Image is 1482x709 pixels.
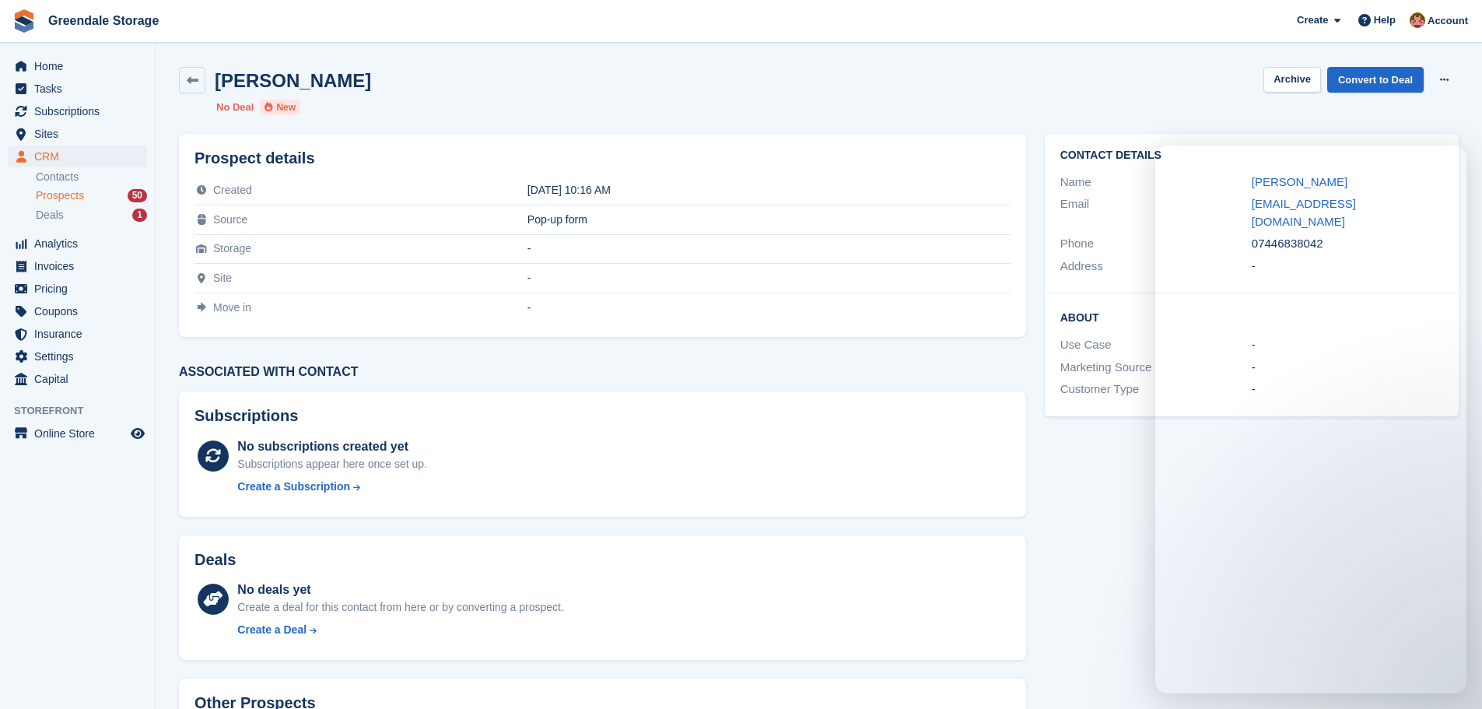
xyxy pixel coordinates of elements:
[34,123,128,145] span: Sites
[34,300,128,322] span: Coupons
[34,423,128,444] span: Online Store
[237,479,427,495] a: Create a Subscription
[1060,174,1252,191] div: Name
[179,365,1026,379] h3: Associated with contact
[36,170,147,184] a: Contacts
[1374,12,1396,28] span: Help
[1060,258,1252,276] div: Address
[128,424,147,443] a: Preview store
[194,551,236,569] h2: Deals
[8,346,147,367] a: menu
[34,346,128,367] span: Settings
[34,278,128,300] span: Pricing
[8,100,147,122] a: menu
[527,301,1011,314] div: -
[8,278,147,300] a: menu
[34,368,128,390] span: Capital
[8,255,147,277] a: menu
[8,323,147,345] a: menu
[8,55,147,77] a: menu
[1060,149,1443,162] h2: Contact Details
[8,78,147,100] a: menu
[8,233,147,254] a: menu
[237,622,563,638] a: Create a Deal
[527,242,1011,254] div: -
[1060,309,1443,325] h2: About
[34,233,128,254] span: Analytics
[34,323,128,345] span: Insurance
[34,255,128,277] span: Invoices
[1060,235,1252,253] div: Phone
[213,184,252,196] span: Created
[34,78,128,100] span: Tasks
[1327,67,1424,93] a: Convert to Deal
[8,368,147,390] a: menu
[8,146,147,167] a: menu
[1060,336,1252,354] div: Use Case
[128,189,147,202] div: 50
[1060,195,1252,230] div: Email
[34,55,128,77] span: Home
[237,622,307,638] div: Create a Deal
[12,9,36,33] img: stora-icon-8386f47178a22dfd0bd8f6a31ec36ba5ce8667c1dd55bd0f319d3a0aa187defe.svg
[36,188,147,204] a: Prospects 50
[8,423,147,444] a: menu
[260,100,300,115] li: New
[213,242,251,254] span: Storage
[194,149,1011,167] h2: Prospect details
[36,188,84,203] span: Prospects
[216,100,254,115] li: No Deal
[237,437,427,456] div: No subscriptions created yet
[42,8,165,33] a: Greendale Storage
[213,301,251,314] span: Move in
[36,207,147,223] a: Deals 1
[1155,146,1466,693] iframe: Intercom live chat
[213,272,232,284] span: Site
[34,100,128,122] span: Subscriptions
[36,208,64,223] span: Deals
[527,184,1011,196] div: [DATE] 10:16 AM
[1263,67,1321,93] button: Archive
[1060,359,1252,377] div: Marketing Source
[237,456,427,472] div: Subscriptions appear here once set up.
[237,599,563,616] div: Create a deal for this contact from here or by converting a prospect.
[132,209,147,222] div: 1
[215,70,371,91] h2: [PERSON_NAME]
[14,403,155,419] span: Storefront
[1060,381,1252,398] div: Customer Type
[213,213,247,226] span: Source
[1428,13,1468,29] span: Account
[527,272,1011,284] div: -
[527,213,1011,226] div: Pop-up form
[1297,12,1328,28] span: Create
[237,581,563,599] div: No deals yet
[8,123,147,145] a: menu
[1410,12,1425,28] img: Justin Swingler
[237,479,350,495] div: Create a Subscription
[34,146,128,167] span: CRM
[8,300,147,322] a: menu
[194,407,1011,425] h2: Subscriptions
